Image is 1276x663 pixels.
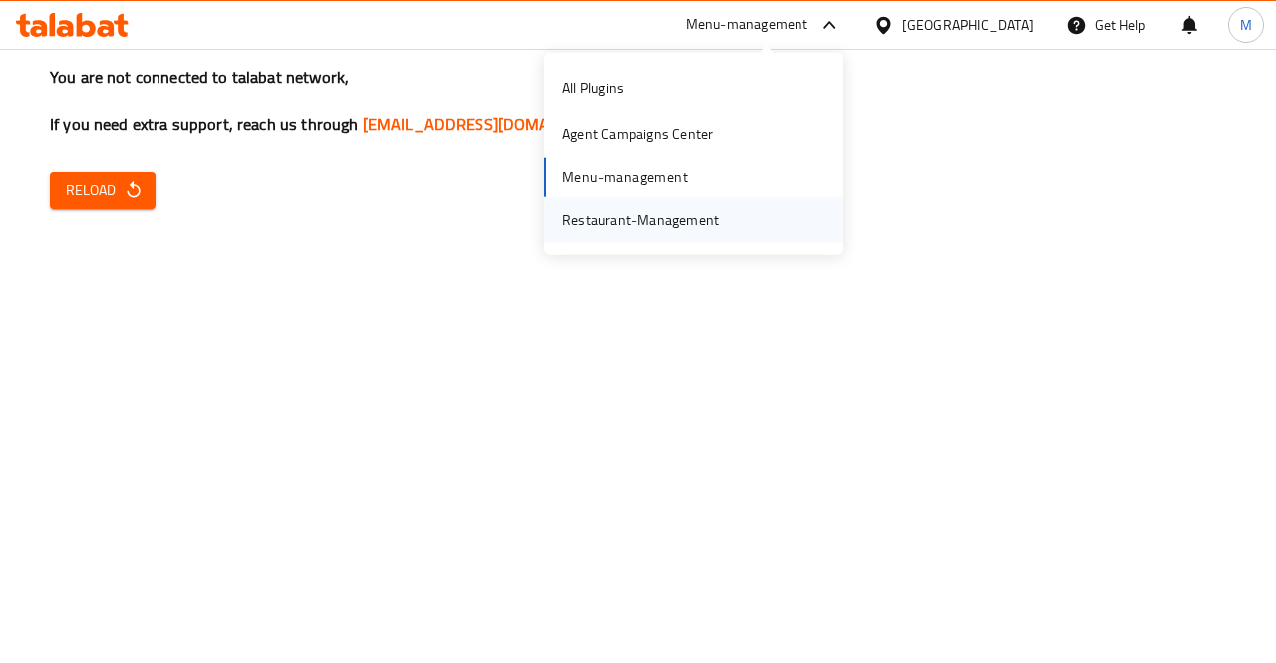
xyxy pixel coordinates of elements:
[363,109,625,139] a: [EMAIL_ADDRESS][DOMAIN_NAME]
[562,77,624,99] div: All Plugins
[686,13,808,37] div: Menu-management
[1240,14,1252,36] span: M
[562,123,713,145] div: Agent Campaigns Center
[50,66,1226,136] h3: You are not connected to talabat network, If you need extra support, reach us through
[66,178,140,203] span: Reload
[902,14,1034,36] div: [GEOGRAPHIC_DATA]
[50,172,156,209] button: Reload
[562,208,719,230] div: Restaurant-Management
